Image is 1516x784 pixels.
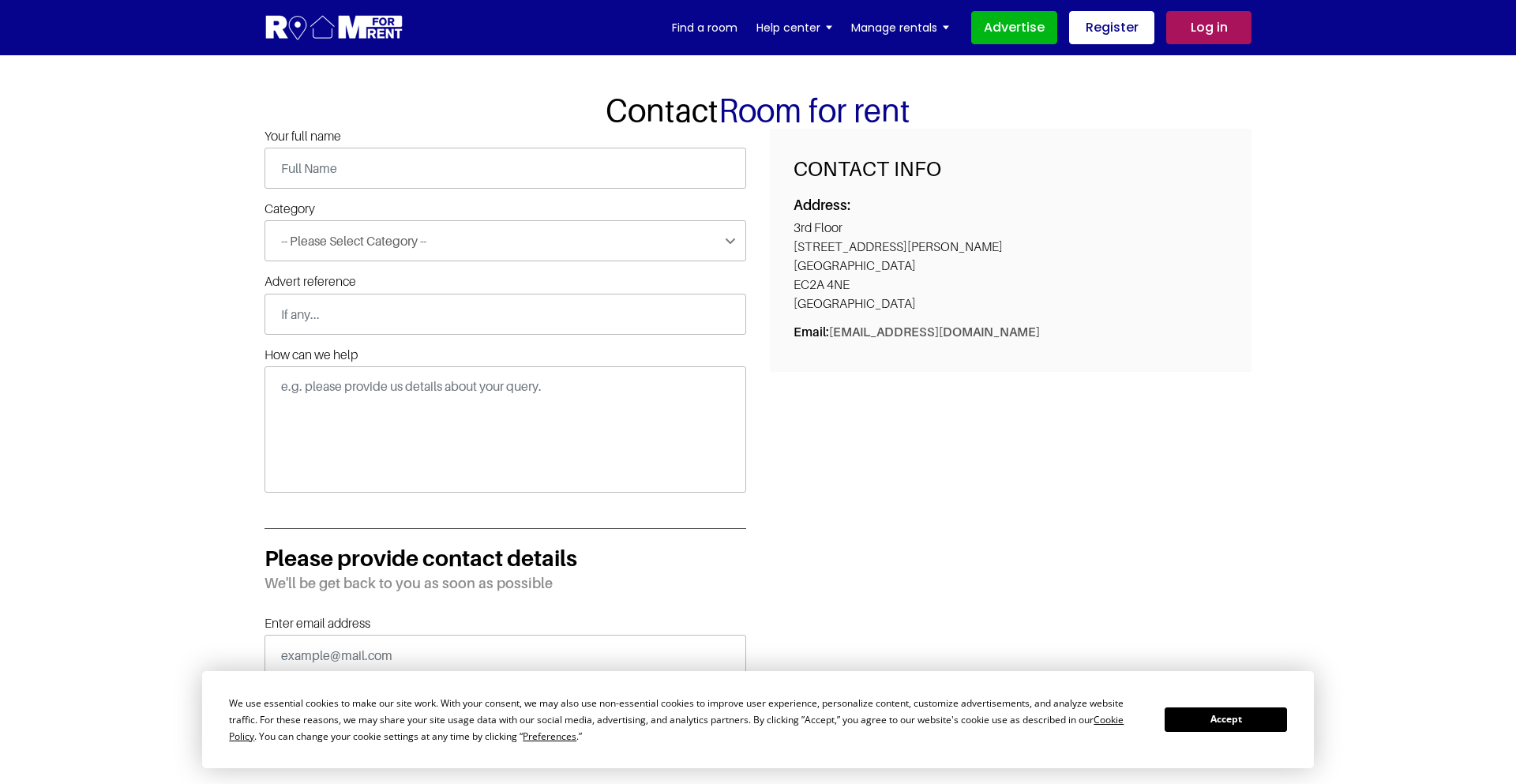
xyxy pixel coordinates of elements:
input: example@mail.com [265,635,746,676]
span: Room for rent [719,91,910,129]
label: How can we help [265,347,358,362]
a: Advertise [971,11,1057,44]
h3: Please provide contact details [265,545,746,572]
div: Cookie Consent Prompt [202,671,1314,768]
p: 3rd Floor [STREET_ADDRESS][PERSON_NAME] [GEOGRAPHIC_DATA] EC2A 4NE [GEOGRAPHIC_DATA] [794,218,1228,313]
a: Log in [1166,11,1251,44]
input: Full Name [265,148,746,189]
a: Manage rentals [851,16,949,39]
button: Accept [1165,707,1286,732]
label: Advert reference [265,274,356,289]
label: Enter email address [265,616,370,631]
span: We'll be get back to you as soon as possible [265,571,746,616]
input: If any... [265,294,746,335]
a: Find a room [672,16,737,39]
label: Your full name [265,129,341,144]
a: [EMAIL_ADDRESS][DOMAIN_NAME] [829,324,1040,339]
label: Category [265,201,315,216]
strong: Address: [794,197,850,214]
strong: Email: [794,324,829,339]
h1: Contact [265,91,1251,129]
div: We use essential cookies to make our site work. With your consent, we may also use non-essential ... [229,695,1146,745]
h3: Contact Info [794,156,1228,181]
a: Register [1069,11,1154,44]
img: Logo for Room for Rent, featuring a welcoming design with a house icon and modern typography [265,13,404,43]
span: Preferences [523,730,576,743]
a: Help center [756,16,832,39]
